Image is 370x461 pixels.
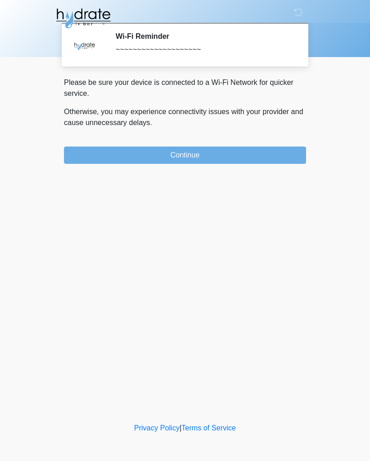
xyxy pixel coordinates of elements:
[180,424,181,432] a: |
[181,424,236,432] a: Terms of Service
[150,119,152,126] span: .
[116,44,292,55] div: ~~~~~~~~~~~~~~~~~~~~
[64,77,306,99] p: Please be sure your device is connected to a Wi-Fi Network for quicker service.
[71,32,98,59] img: Agent Avatar
[134,424,180,432] a: Privacy Policy
[64,147,306,164] button: Continue
[64,106,306,128] p: Otherwise, you may experience connectivity issues with your provider and cause unnecessary delays
[55,7,111,30] img: Hydrate IV Bar - Fort Collins Logo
